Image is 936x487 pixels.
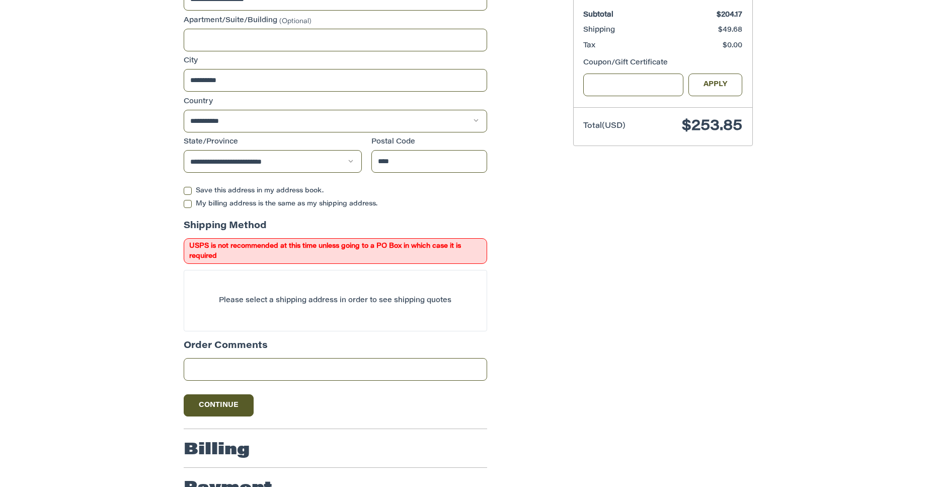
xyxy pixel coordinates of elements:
[184,394,254,416] button: Continue
[184,56,487,66] label: City
[583,122,626,130] span: Total (USD)
[688,74,743,96] button: Apply
[717,12,742,19] span: $204.17
[718,27,742,34] span: $49.68
[184,16,487,26] label: Apartment/Suite/Building
[184,440,250,460] h2: Billing
[583,42,595,49] span: Tax
[371,137,487,148] label: Postal Code
[184,97,487,107] label: Country
[583,27,615,34] span: Shipping
[184,137,362,148] label: State/Province
[184,187,487,195] label: Save this address in my address book.
[184,200,487,208] label: My billing address is the same as my shipping address.
[184,291,487,311] p: Please select a shipping address in order to see shipping quotes
[583,74,683,96] input: Gift Certificate or Coupon Code
[279,18,311,24] small: (Optional)
[682,119,742,134] span: $253.85
[184,339,268,358] legend: Order Comments
[723,42,742,49] span: $0.00
[583,58,742,68] div: Coupon/Gift Certificate
[184,238,487,264] span: USPS is not recommended at this time unless going to a PO Box in which case it is required
[184,220,267,238] legend: Shipping Method
[583,12,613,19] span: Subtotal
